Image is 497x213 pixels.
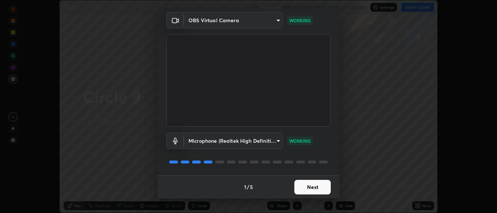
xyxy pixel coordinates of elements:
[289,17,311,24] p: WORKING
[184,12,283,28] div: OBS Virtual Camera
[184,133,283,149] div: OBS Virtual Camera
[244,183,246,191] h4: 1
[250,183,253,191] h4: 5
[247,183,249,191] h4: /
[294,180,331,194] button: Next
[289,138,311,144] p: WORKING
